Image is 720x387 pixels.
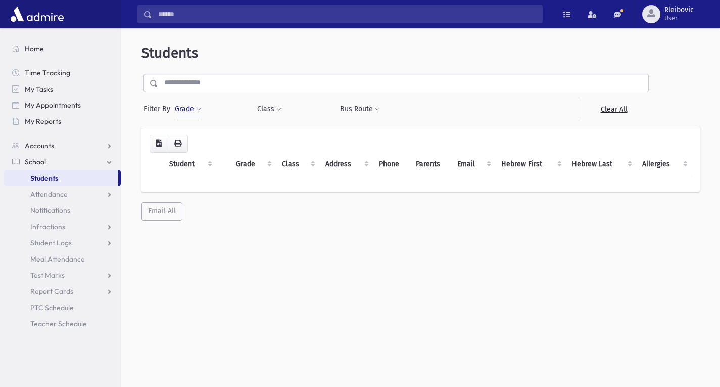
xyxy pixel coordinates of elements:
a: Meal Attendance [4,251,121,267]
a: Attendance [4,186,121,202]
span: Attendance [30,190,68,199]
th: Hebrew Last [566,153,636,176]
a: Time Tracking [4,65,121,81]
input: Search [152,5,542,23]
a: Accounts [4,138,121,154]
span: Filter By [143,104,174,114]
a: Infractions [4,219,121,235]
th: Phone [373,153,410,176]
button: Email All [141,202,182,221]
a: Students [4,170,118,186]
button: CSV [150,135,168,153]
a: Teacher Schedule [4,316,121,332]
span: Notifications [30,206,70,215]
button: Grade [174,100,202,118]
th: Hebrew First [495,153,566,176]
th: Allergies [636,153,692,176]
span: School [25,157,46,166]
button: Print [168,135,188,153]
a: My Tasks [4,81,121,97]
span: Infractions [30,222,65,231]
a: My Reports [4,113,121,130]
th: Parents [410,153,451,176]
span: My Tasks [25,84,53,94]
a: Clear All [579,100,649,118]
a: My Appointments [4,97,121,113]
th: Email [451,153,496,176]
a: Report Cards [4,283,121,299]
span: Accounts [25,141,54,150]
span: Home [25,44,44,53]
a: Test Marks [4,267,121,283]
span: Rleibovic [664,6,694,14]
img: AdmirePro [8,4,66,24]
span: Students [30,174,58,183]
a: Student Logs [4,235,121,251]
span: User [664,14,694,22]
a: School [4,154,121,170]
a: Home [4,40,121,57]
th: Address [319,153,373,176]
span: Report Cards [30,287,73,296]
button: Class [257,100,282,118]
span: Meal Attendance [30,254,85,264]
span: Time Tracking [25,68,70,77]
span: Student Logs [30,238,72,247]
th: Class [276,153,319,176]
span: PTC Schedule [30,303,74,312]
span: Students [141,45,198,61]
button: Bus Route [340,100,380,118]
a: PTC Schedule [4,299,121,316]
span: My Appointments [25,101,81,110]
span: My Reports [25,117,61,126]
span: Teacher Schedule [30,319,87,328]
a: Notifications [4,202,121,219]
th: Student [163,153,216,176]
span: Test Marks [30,271,65,280]
th: Grade [230,153,276,176]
